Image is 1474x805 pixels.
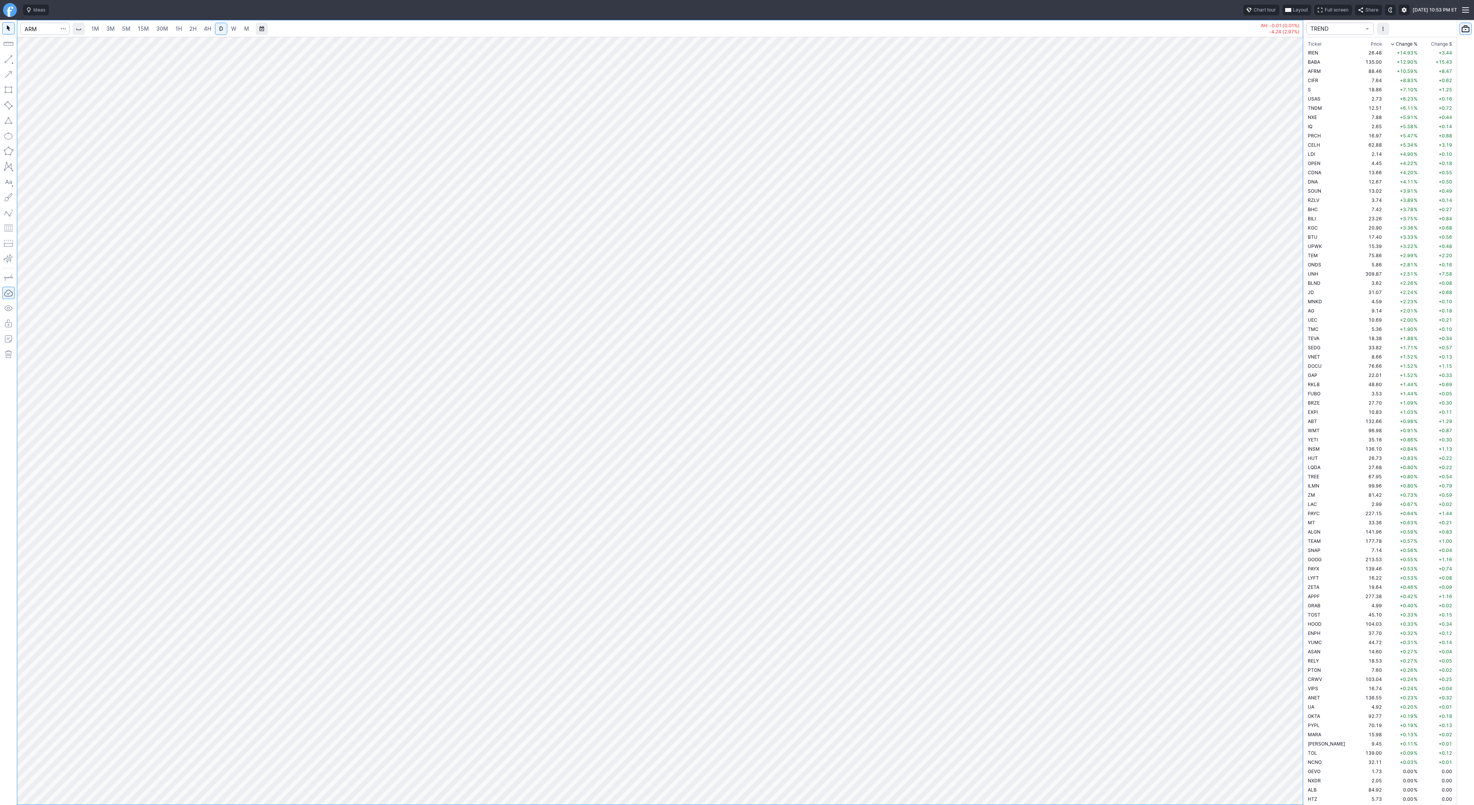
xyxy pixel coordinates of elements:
[1414,428,1418,433] span: %
[1355,122,1383,131] td: 2.65
[1243,5,1279,15] button: Chart tour
[91,25,99,32] span: 1M
[1400,345,1413,350] span: +1.71
[1400,207,1413,212] span: +3.78
[1308,151,1315,157] span: LDI
[1439,345,1452,350] span: +0.57
[1355,140,1383,149] td: 62.88
[1371,40,1382,48] div: Price
[1439,188,1452,194] span: +0.49
[1355,94,1383,103] td: 2.73
[1400,188,1413,194] span: +3.91
[1308,271,1318,277] span: UNH
[1308,40,1322,48] div: Ticker
[1308,207,1318,212] span: BHC
[119,23,134,35] a: 5M
[1355,149,1383,159] td: 2.14
[1439,197,1452,203] span: +0.14
[1439,262,1452,268] span: +0.16
[1439,280,1452,286] span: +0.08
[1439,96,1452,102] span: +0.16
[3,3,17,17] a: Finviz.com
[1439,372,1452,378] span: +0.33
[106,25,115,32] span: 3M
[1414,68,1418,74] span: %
[228,23,240,35] a: W
[1308,142,1320,148] span: CELH
[2,130,15,142] button: Ellipse
[1400,428,1413,433] span: +0.91
[1400,179,1413,185] span: +4.11
[1308,428,1320,433] span: WMT
[1355,103,1383,112] td: 12.51
[1365,6,1378,14] span: Share
[2,222,15,234] button: Fibonacci retracements
[1355,232,1383,241] td: 17.40
[1261,30,1300,34] p: -4.24 (2.97%)
[134,23,152,35] a: 15M
[1413,6,1457,14] span: [DATE] 10:53 PM ET
[2,53,15,65] button: Line
[1414,382,1418,387] span: %
[1414,114,1418,120] span: %
[1400,114,1413,120] span: +5.91
[2,271,15,284] button: Drawing mode: Single
[1439,207,1452,212] span: +0.27
[2,333,15,345] button: Add note
[1414,418,1418,424] span: %
[1355,352,1383,361] td: 8.66
[1355,214,1383,223] td: 23.26
[1414,317,1418,323] span: %
[1355,453,1383,463] td: 26.73
[1400,464,1413,470] span: +0.80
[1355,463,1383,472] td: 27.68
[1439,299,1452,304] span: +0.10
[1414,197,1418,203] span: %
[1308,345,1320,350] span: SEDG
[1439,363,1452,369] span: +1.15
[1355,195,1383,205] td: 3.74
[1308,409,1318,415] span: EXPI
[1385,5,1396,15] button: Toggle dark mode
[1355,131,1383,140] td: 16.97
[1439,105,1452,111] span: +0.72
[1355,177,1383,186] td: 12.67
[1355,324,1383,334] td: 5.36
[2,145,15,157] button: Polygon
[1308,299,1322,304] span: MNKD
[244,25,249,32] span: M
[2,302,15,314] button: Hide drawings
[240,23,253,35] a: M
[1439,317,1452,323] span: +0.21
[1414,216,1418,221] span: %
[1308,105,1322,111] span: TNDM
[1355,361,1383,370] td: 76.66
[1400,105,1413,111] span: +6.11
[33,6,45,14] span: Ideas
[1414,207,1418,212] span: %
[1414,391,1418,397] span: %
[1414,243,1418,249] span: %
[1308,308,1314,314] span: AG
[1414,225,1418,231] span: %
[1308,280,1320,286] span: BLND
[1400,299,1413,304] span: +2.23
[1397,50,1413,56] span: +14.93
[1308,160,1320,166] span: OPEN
[1400,170,1413,175] span: +4.20
[1355,306,1383,315] td: 9.14
[23,5,49,15] button: Ideas
[1355,85,1383,94] td: 18.86
[2,68,15,81] button: Arrow
[1400,197,1413,203] span: +3.89
[1355,444,1383,453] td: 136.10
[20,23,69,35] input: Search
[1439,234,1452,240] span: +0.56
[1414,262,1418,268] span: %
[1308,464,1320,470] span: LQDA
[1355,278,1383,288] td: 3.62
[1325,6,1348,14] span: Full screen
[1400,151,1413,157] span: +4.90
[2,176,15,188] button: Text
[1308,50,1318,56] span: IREN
